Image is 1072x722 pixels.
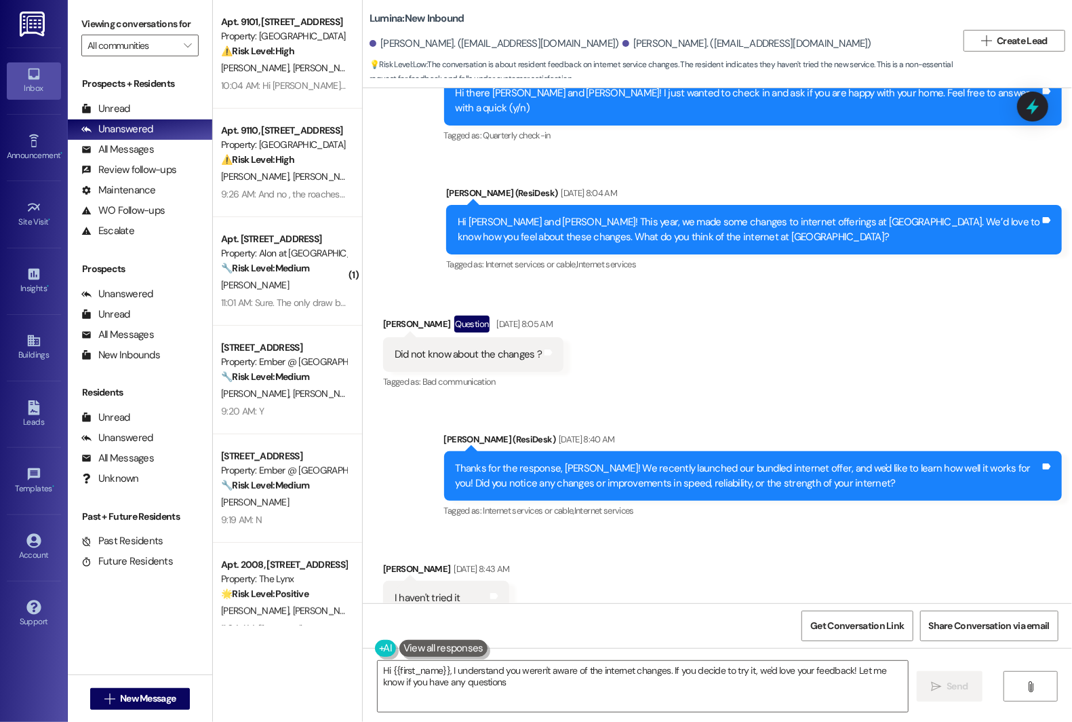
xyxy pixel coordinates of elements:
button: Share Conversation via email [920,611,1058,641]
span: Share Conversation via email [929,619,1050,633]
a: Templates • [7,463,61,499]
strong: ⚠️ Risk Level: High [221,45,294,57]
div: All Messages [81,328,154,342]
div: Property: The Lynx [221,572,346,586]
span: [PERSON_NAME] [293,170,361,183]
div: Tagged as: [444,501,1062,520]
div: [PERSON_NAME]. ([EMAIL_ADDRESS][DOMAIN_NAME]) [622,37,872,51]
a: Support [7,596,61,632]
span: : The conversation is about resident feedback on internet service changes. The resident indicates... [370,58,957,87]
a: Inbox [7,62,61,99]
a: Account [7,529,61,566]
a: Site Visit • [7,196,61,233]
div: Maintenance [81,183,156,197]
strong: 💡 Risk Level: Low [370,59,426,70]
div: [PERSON_NAME] [383,562,509,581]
span: • [52,482,54,491]
div: Hi there [PERSON_NAME] and [PERSON_NAME]! I just wanted to check in and ask if you are happy with... [456,86,1040,115]
div: Unanswered [81,431,153,445]
div: Thanks for the response, [PERSON_NAME]! We recently launched our bundled internet offer, and we'd... [456,461,1040,491]
div: New Inbounds [81,348,160,362]
span: [PERSON_NAME] [221,496,289,508]
div: Property: Ember @ [GEOGRAPHIC_DATA] [221,463,346,478]
a: Buildings [7,329,61,366]
div: [PERSON_NAME] (ResiDesk) [446,186,1062,205]
span: Send [947,679,968,693]
div: Apt. 9110, [STREET_ADDRESS] [221,123,346,138]
span: Internet services [576,259,636,270]
div: Tagged as: [383,372,563,392]
div: All Messages [81,451,154,465]
div: Hi [PERSON_NAME] and [PERSON_NAME]! This year, we made some changes to internet offerings at [GEO... [458,215,1040,244]
span: [PERSON_NAME] [221,170,293,183]
div: Future Residents [81,554,173,569]
div: [DATE] 8:40 AM [555,432,615,446]
div: Unread [81,102,130,116]
div: Unknown [81,472,139,486]
div: [DATE] 8:43 AM [451,562,510,576]
div: 11:01 AM: Sure. The only draw back is being in the front of complex... sometimes I feel a little ... [221,297,808,309]
div: All Messages [81,142,154,157]
div: [PERSON_NAME]. ([EMAIL_ADDRESS][DOMAIN_NAME]) [370,37,619,51]
span: Quarterly check-in [483,130,551,141]
span: [PERSON_NAME] [293,605,361,617]
input: All communities [87,35,177,56]
a: Leads [7,396,61,433]
div: Escalate [81,224,134,238]
div: Property: Ember @ [GEOGRAPHIC_DATA] [221,355,346,369]
span: [PERSON_NAME] [221,605,293,617]
div: Unread [81,411,130,425]
div: Prospects [68,262,212,276]
label: Viewing conversations for [81,14,199,35]
div: [DATE] 8:04 AM [557,186,617,200]
div: Question [454,316,490,332]
span: [PERSON_NAME] [293,387,361,400]
button: Get Conversation Link [801,611,913,641]
div: [STREET_ADDRESS] [221,449,346,463]
strong: 🌟 Risk Level: Positive [221,588,309,600]
div: Prospects + Residents [68,77,212,91]
strong: ⚠️ Risk Level: High [221,153,294,166]
b: Lumina: New Inbound [370,12,464,26]
span: Internet services or cable , [483,505,574,516]
a: Insights • [7,263,61,299]
div: [DATE] 8:05 AM [493,317,553,331]
div: I haven't tried it [395,591,460,605]
i:  [104,693,115,704]
span: [PERSON_NAME] [221,62,293,74]
div: Apt. 9101, [STREET_ADDRESS] [221,15,346,29]
strong: 🔧 Risk Level: Medium [221,262,309,274]
button: Send [917,671,982,702]
span: Internet services or cable , [485,259,576,270]
div: Did not know about the changes ? [395,347,542,362]
span: Create Lead [997,34,1048,48]
div: Apt. 2008, [STREET_ADDRESS][PERSON_NAME] [221,558,346,572]
div: 9:26 AM: And no , the roaches are still at large. We got a text as completed the moment the servi... [221,188,689,200]
textarea: Hi {{first_name}}, I understand you weren't aware of the internet changes. If you [378,661,908,712]
div: Past + Future Residents [68,510,212,524]
button: New Message [90,688,191,710]
div: Review follow-ups [81,163,176,177]
div: 10:04 AM: Hi [PERSON_NAME]! Actually we still need one more battery for the smoke detector in our... [221,79,677,92]
div: Property: [GEOGRAPHIC_DATA] [221,29,346,43]
div: WO Follow-ups [81,204,165,218]
div: [PERSON_NAME] [383,316,563,337]
span: [PERSON_NAME] [293,62,361,74]
span: Get Conversation Link [810,619,904,633]
div: Residents [68,385,212,400]
i:  [1026,681,1036,692]
div: Property: Alon at [GEOGRAPHIC_DATA] [221,246,346,261]
div: 11:04 AM: i'll personally pass on the review [221,622,383,634]
div: Tagged as: [444,126,1062,145]
img: ResiDesk Logo [20,12,47,37]
span: New Message [120,691,176,706]
div: Tagged as: [446,254,1062,274]
span: [PERSON_NAME] [221,387,293,400]
i:  [931,681,941,692]
span: Bad communication [422,376,496,387]
div: Past Residents [81,534,163,548]
span: • [47,282,49,291]
div: Property: [GEOGRAPHIC_DATA] [221,138,346,152]
div: [STREET_ADDRESS] [221,341,346,355]
div: Unread [81,307,130,322]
